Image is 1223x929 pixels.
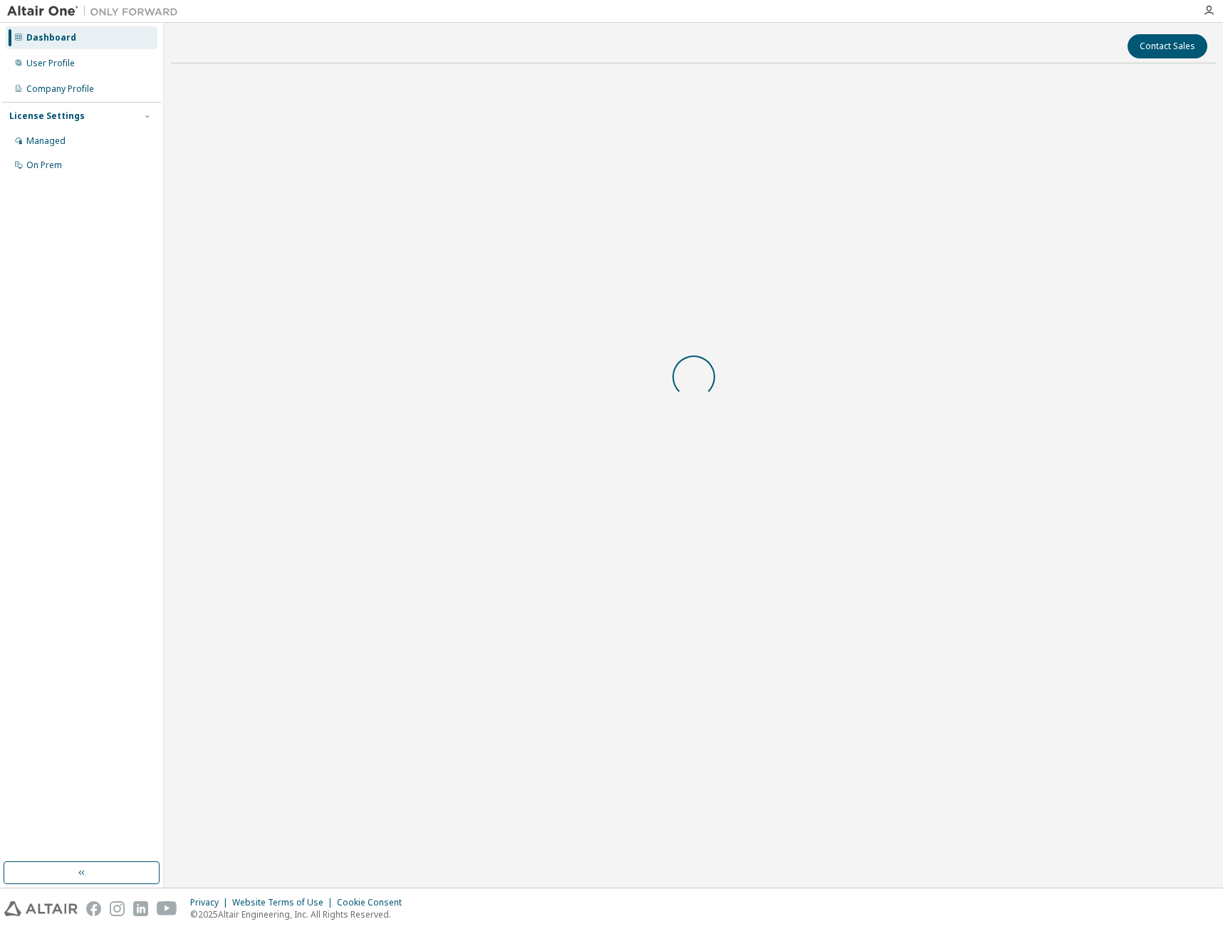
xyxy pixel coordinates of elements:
[26,135,66,147] div: Managed
[157,901,177,916] img: youtube.svg
[337,897,410,908] div: Cookie Consent
[133,901,148,916] img: linkedin.svg
[232,897,337,908] div: Website Terms of Use
[4,901,78,916] img: altair_logo.svg
[26,160,62,171] div: On Prem
[26,58,75,69] div: User Profile
[26,83,94,95] div: Company Profile
[190,897,232,908] div: Privacy
[190,908,410,920] p: © 2025 Altair Engineering, Inc. All Rights Reserved.
[9,110,85,122] div: License Settings
[86,901,101,916] img: facebook.svg
[110,901,125,916] img: instagram.svg
[1128,34,1207,58] button: Contact Sales
[7,4,185,19] img: Altair One
[26,32,76,43] div: Dashboard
